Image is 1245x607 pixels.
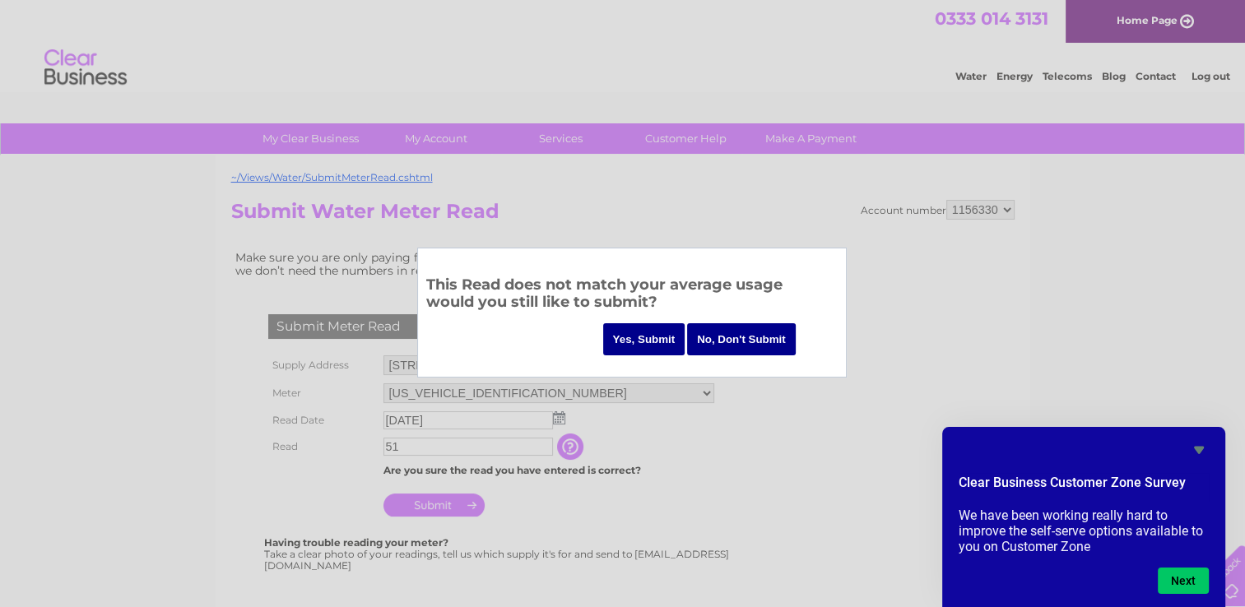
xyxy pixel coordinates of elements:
[603,323,685,355] input: Yes, Submit
[1136,70,1176,82] a: Contact
[687,323,796,355] input: No, Don't Submit
[959,507,1209,554] p: We have been working really hard to improve the self-serve options available to you on Customer Zone
[1189,440,1209,460] button: Hide survey
[1158,568,1209,594] button: Next question
[44,43,128,93] img: logo.png
[959,473,1209,501] h2: Clear Business Customer Zone Survey
[1102,70,1126,82] a: Blog
[426,273,838,318] h3: This Read does not match your average usage would you still like to submit?
[1191,70,1229,82] a: Log out
[959,440,1209,594] div: Clear Business Customer Zone Survey
[235,9,1012,80] div: Clear Business is a trading name of Verastar Limited (registered in [GEOGRAPHIC_DATA] No. 3667643...
[1043,70,1092,82] a: Telecoms
[996,70,1033,82] a: Energy
[955,70,987,82] a: Water
[935,8,1048,29] a: 0333 014 3131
